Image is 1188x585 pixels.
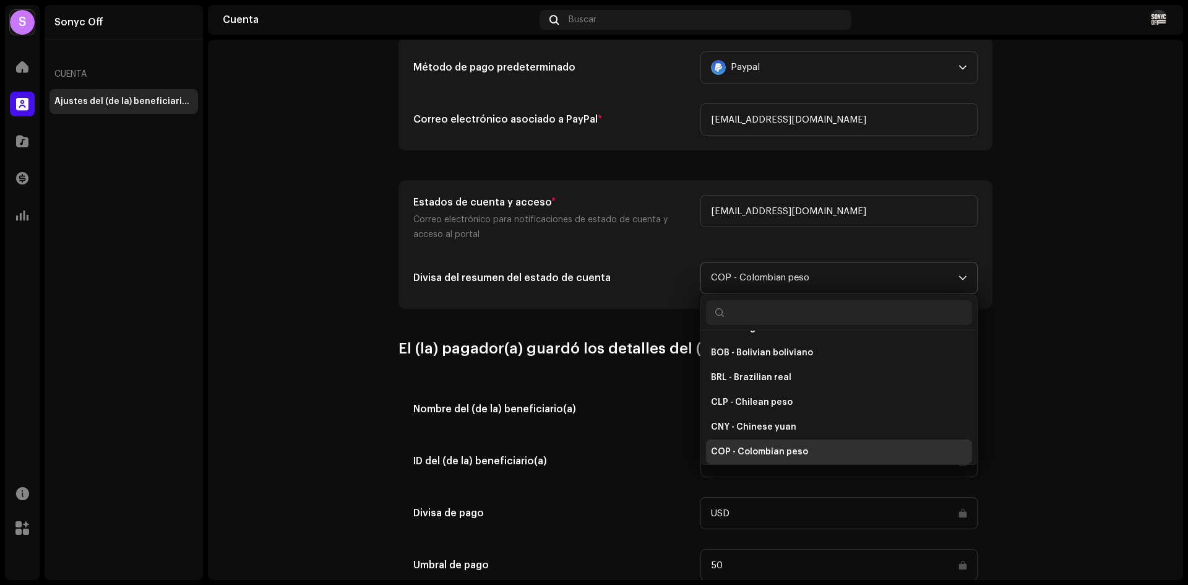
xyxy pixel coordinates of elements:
[711,262,958,293] span: COP - Colombian peso
[706,415,972,440] li: CNY - Chinese yuan
[700,549,978,581] input: 0
[413,271,691,285] h5: Divisa del resumen del estado de cuenta
[958,52,967,83] div: dropdown trigger
[958,262,967,293] div: dropdown trigger
[54,97,193,106] div: Ajustes del (de la) beneficiario(a)
[706,440,972,464] li: COP - Colombian peso
[731,52,760,83] span: Paypal
[413,506,691,521] h5: Divisa de pago
[569,15,596,25] span: Buscar
[398,339,992,358] h3: El (la) pagador(a) guardó los detalles del (de la) beneficiario(a)
[711,371,791,384] span: BRL - Brazilian real
[706,390,972,415] li: CLP - Chilean peso
[711,421,796,433] span: CNY - Chinese yuan
[413,195,691,210] h5: Estados de cuenta y acceso
[10,10,35,35] div: S
[413,112,691,127] h5: Correo electrónico asociado a PayPal
[711,347,813,359] span: BOB - Bolivian boliviano
[413,558,691,573] h5: Umbral de pago
[223,15,535,25] div: Cuenta
[711,396,793,409] span: CLP - Chilean peso
[711,52,958,83] span: Paypal
[413,454,691,469] h5: ID del (de la) beneficiario(a)
[706,340,972,365] li: BOB - Bolivian boliviano
[700,195,978,227] input: Ingrese correo electrónico
[49,59,198,89] re-a-nav-header: Cuenta
[1148,10,1168,30] img: ac2d6ba7-6e03-4d56-b356-7b6d8d7d168b
[706,365,972,390] li: BRL - Brazilian real
[711,446,808,458] span: COP - Colombian peso
[49,89,198,114] re-m-nav-item: Ajustes del (de la) beneficiario(a)
[413,402,691,417] h5: Nombre del (de la) beneficiario(a)
[413,212,691,242] p: Correo electrónico para notificaciones de estado de cuenta y acceso al portal
[413,60,691,75] h5: Método de pago predeterminado
[700,103,978,136] input: Ingrese correo electrónico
